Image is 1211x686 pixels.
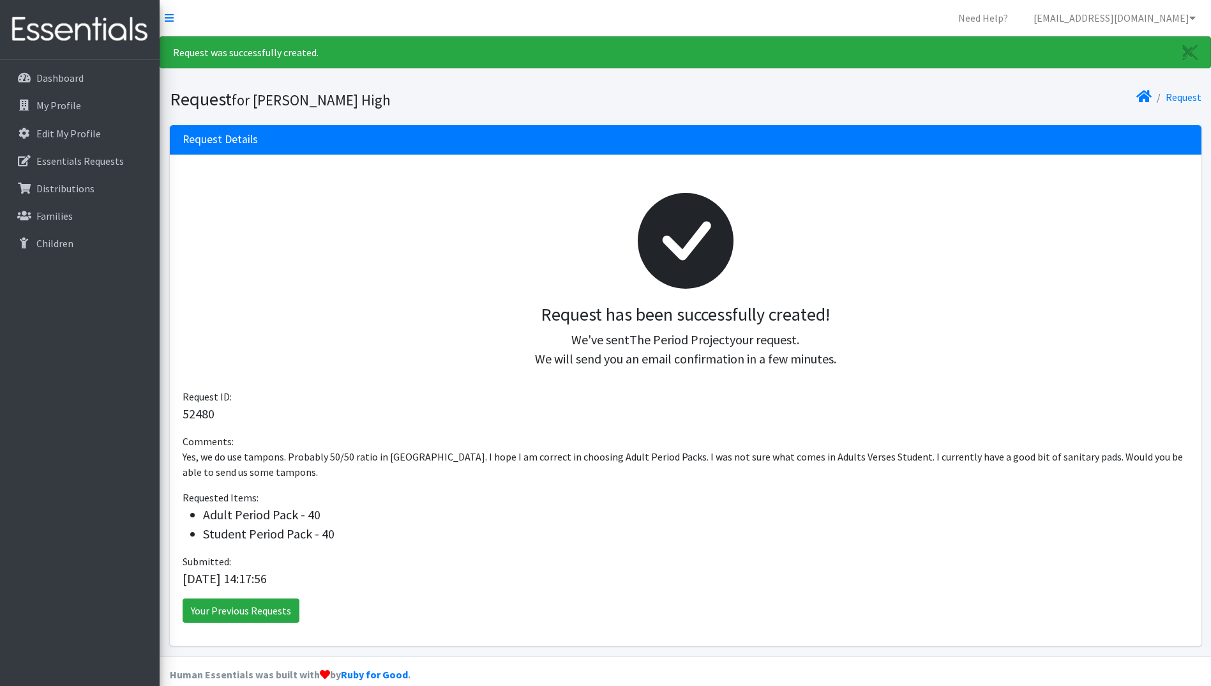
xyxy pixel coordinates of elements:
a: My Profile [5,93,154,118]
p: Families [36,210,73,222]
li: Student Period Pack - 40 [203,524,1189,544]
strong: Human Essentials was built with by . [170,668,410,681]
a: Close [1170,37,1210,68]
a: Dashboard [5,65,154,91]
h3: Request has been successfully created! [193,304,1178,326]
a: Essentials Requests [5,148,154,174]
p: My Profile [36,99,81,112]
li: Adult Period Pack - 40 [203,505,1189,524]
h3: Request Details [183,133,258,146]
div: Request was successfully created. [160,36,1211,68]
a: Children [5,231,154,256]
a: Families [5,203,154,229]
a: [EMAIL_ADDRESS][DOMAIN_NAME] [1023,5,1206,31]
p: Distributions [36,182,94,195]
span: The Period Project [629,332,730,347]
p: Yes, we do use tampons. Probably 50/50 ratio in [GEOGRAPHIC_DATA]. I hope I am correct in choosin... [183,449,1189,480]
a: Request [1166,91,1201,103]
span: Requested Items: [183,491,259,504]
span: Submitted: [183,555,231,568]
p: Essentials Requests [36,155,124,167]
p: Edit My Profile [36,127,101,140]
p: [DATE] 14:17:56 [183,569,1189,588]
a: Ruby for Good [341,668,408,681]
span: Comments: [183,435,234,448]
h1: Request [170,88,681,111]
a: Distributions [5,176,154,201]
a: Need Help? [948,5,1018,31]
small: for [PERSON_NAME] High [232,91,391,109]
p: 52480 [183,404,1189,423]
p: Dashboard [36,72,84,84]
a: Your Previous Requests [183,598,299,623]
p: We've sent your request. We will send you an email confirmation in a few minutes. [193,330,1178,369]
img: HumanEssentials [5,8,154,51]
a: Edit My Profile [5,121,154,146]
p: Children [36,237,73,250]
span: Request ID: [183,390,232,403]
